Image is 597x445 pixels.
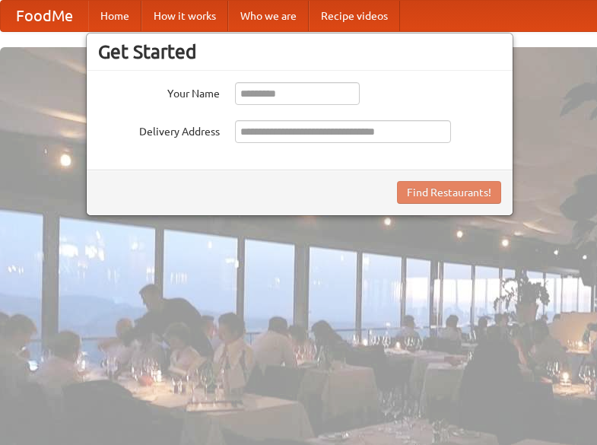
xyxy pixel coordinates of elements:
[98,82,220,101] label: Your Name
[1,1,88,31] a: FoodMe
[309,1,400,31] a: Recipe videos
[98,120,220,139] label: Delivery Address
[141,1,228,31] a: How it works
[98,40,501,63] h3: Get Started
[88,1,141,31] a: Home
[397,181,501,204] button: Find Restaurants!
[228,1,309,31] a: Who we are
